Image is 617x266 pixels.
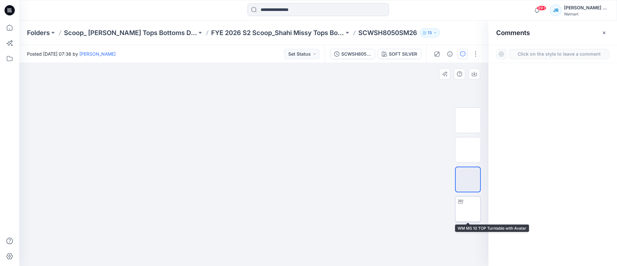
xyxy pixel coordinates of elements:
[420,28,440,37] button: 13
[537,5,546,11] span: 99+
[341,50,371,58] div: SCWSH8050SM26
[330,49,375,59] button: SCWSH8050SM26
[550,5,561,16] div: JR
[27,28,50,37] a: Folders
[79,51,116,57] a: [PERSON_NAME]
[564,12,609,16] div: Walmart
[64,28,197,37] a: Scoop_ [PERSON_NAME] Tops Bottoms Dresses
[428,29,432,36] p: 13
[445,49,455,59] button: Details
[496,29,530,37] h2: Comments
[358,28,417,37] p: SCWSH8050SM26
[378,49,421,59] button: SOFT SILVER
[211,28,344,37] a: FYE 2026 S2 Scoop_Shahi Missy Tops Bottoms Dresses Board
[389,50,417,58] div: SOFT SILVER
[509,49,609,59] button: Click on the style to leave a comment
[564,4,609,12] div: [PERSON_NAME] Ram
[27,50,116,57] span: Posted [DATE] 07:36 by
